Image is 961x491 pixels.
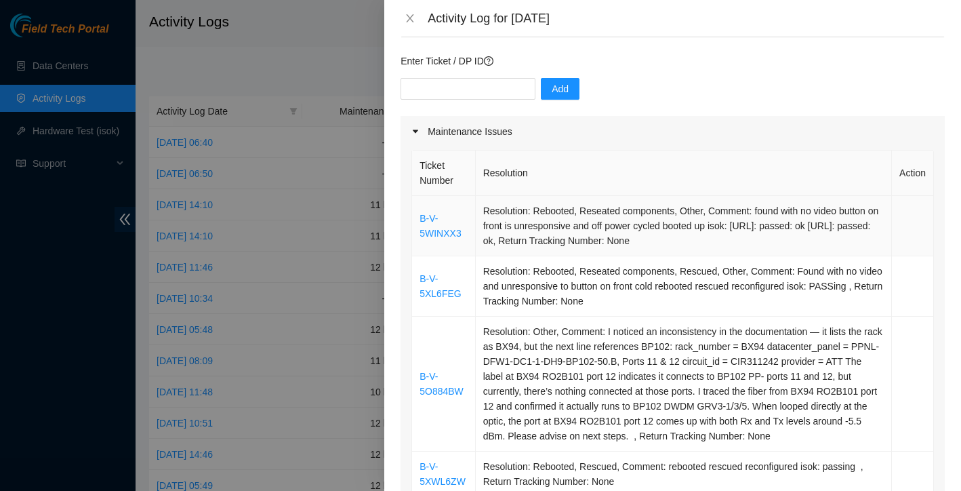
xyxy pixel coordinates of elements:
th: Resolution [476,151,892,196]
button: Close [401,12,420,25]
div: Activity Log for [DATE] [428,11,945,26]
th: Action [892,151,934,196]
a: B-V-5WINXX3 [420,213,461,239]
div: Maintenance Issues [401,116,945,147]
button: Add [541,78,579,100]
a: B-V-5XWL6ZW [420,461,466,487]
span: Add [552,81,569,96]
span: caret-right [411,127,420,136]
p: Enter Ticket / DP ID [401,54,945,68]
span: question-circle [484,56,493,66]
th: Ticket Number [412,151,475,196]
td: Resolution: Rebooted, Reseated components, Other, Comment: found with no video button on front is... [476,196,892,256]
a: B-V-5XL6FEG [420,273,461,299]
td: Resolution: Other, Comment: I noticed an inconsistency in the documentation — it lists the rack a... [476,317,892,452]
span: close [405,13,415,24]
td: Resolution: Rebooted, Reseated components, Rescued, Other, Comment: Found with no video and unres... [476,256,892,317]
a: B-V-5O884BW [420,371,464,397]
